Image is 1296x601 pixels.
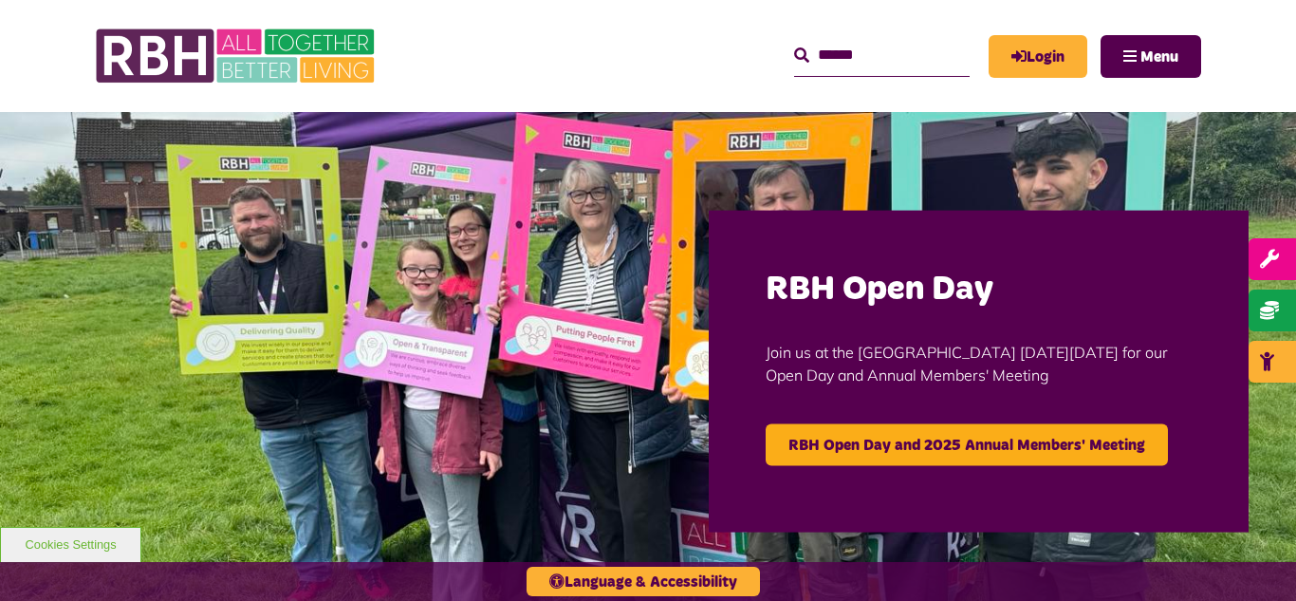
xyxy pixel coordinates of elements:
[1140,49,1178,65] span: Menu
[766,311,1192,414] p: Join us at the [GEOGRAPHIC_DATA] [DATE][DATE] for our Open Day and Annual Members' Meeting
[1101,35,1201,78] button: Navigation
[1211,516,1296,601] iframe: Netcall Web Assistant for live chat
[989,35,1087,78] a: MyRBH
[95,19,380,93] img: RBH
[766,267,1192,311] h2: RBH Open Day
[527,567,760,596] button: Language & Accessibility
[766,423,1168,465] a: RBH Open Day and 2025 Annual Members' Meeting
